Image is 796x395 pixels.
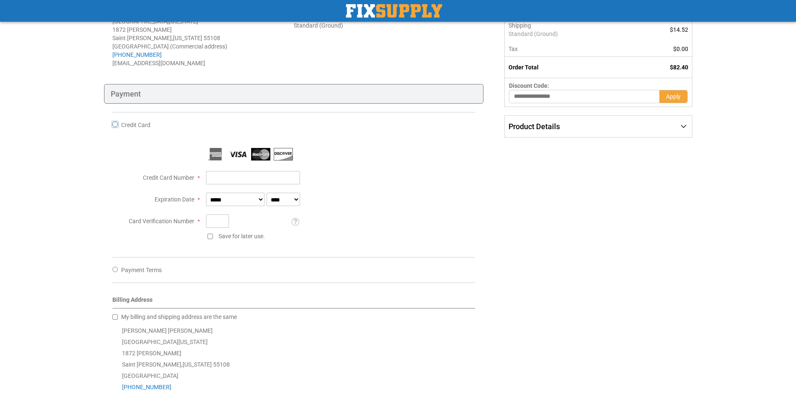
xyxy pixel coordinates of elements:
a: store logo [346,4,442,18]
img: Discover [274,148,293,161]
span: My billing and shipping address are the same [121,313,237,320]
span: Card Verification Number [129,218,194,224]
span: Standard (Ground) [509,30,628,38]
span: $0.00 [673,46,688,52]
div: Billing Address [112,296,476,308]
strong: Order Total [509,64,539,71]
a: [PHONE_NUMBER] [112,51,162,58]
span: $14.52 [670,26,688,33]
div: Standard (Ground) [294,21,475,30]
span: [EMAIL_ADDRESS][DOMAIN_NAME] [112,60,205,66]
span: Discount Code: [509,82,549,89]
span: Expiration Date [155,196,194,203]
img: Visa [229,148,248,161]
span: $82.40 [670,64,688,71]
span: Credit Card [121,122,150,128]
a: [PHONE_NUMBER] [122,384,171,390]
address: [PERSON_NAME] [PERSON_NAME] [GEOGRAPHIC_DATA][US_STATE] 1872 [PERSON_NAME] Saint [PERSON_NAME] , ... [112,9,294,67]
th: Tax [505,41,633,57]
span: Save for later use. [219,233,265,240]
div: Payment [104,84,484,104]
span: [US_STATE] [183,361,212,368]
span: Credit Card Number [143,174,194,181]
span: Apply [666,93,681,100]
span: Product Details [509,122,560,131]
span: Payment Terms [121,267,162,273]
button: Apply [659,90,688,103]
span: Shipping [509,22,531,29]
span: [US_STATE] [173,35,202,41]
img: Fix Industrial Supply [346,4,442,18]
img: American Express [206,148,225,161]
img: MasterCard [251,148,270,161]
